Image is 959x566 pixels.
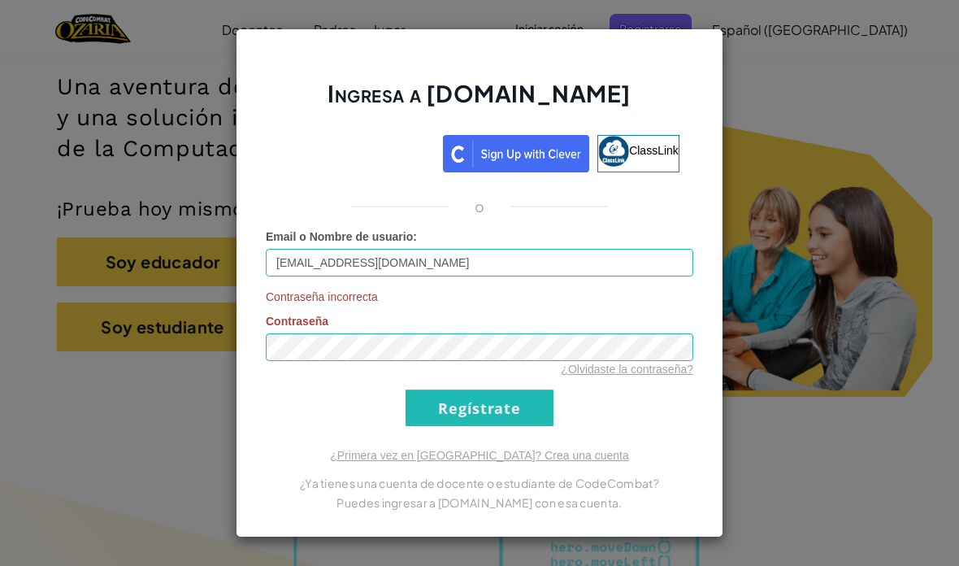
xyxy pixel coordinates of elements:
span: Email o Nombre de usuario [266,230,413,243]
h2: Ingresa a [DOMAIN_NAME] [266,78,693,125]
input: Regístrate [406,390,553,426]
span: Contraseña [266,315,328,328]
p: ¿Ya tienes una cuenta de docente o estudiante de CodeCombat? [266,473,693,493]
img: clever_sso_button@2x.png [443,135,589,172]
p: o [475,197,484,216]
img: classlink-logo-small.png [598,136,629,167]
iframe: Botón de Acceder con Google [271,133,443,169]
a: ¿Olvidaste la contraseña? [561,363,693,376]
p: Puedes ingresar a [DOMAIN_NAME] con esa cuenta. [266,493,693,512]
label: : [266,229,417,245]
span: Contraseña incorrecta [266,289,693,305]
a: ¿Primera vez en [GEOGRAPHIC_DATA]? Crea una cuenta [330,449,629,462]
a: Acceder con Google. Se abre en una pestaña nueva [280,135,435,172]
div: Acceder con Google. Se abre en una pestaña nueva [280,133,435,169]
span: ClassLink [629,144,679,157]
